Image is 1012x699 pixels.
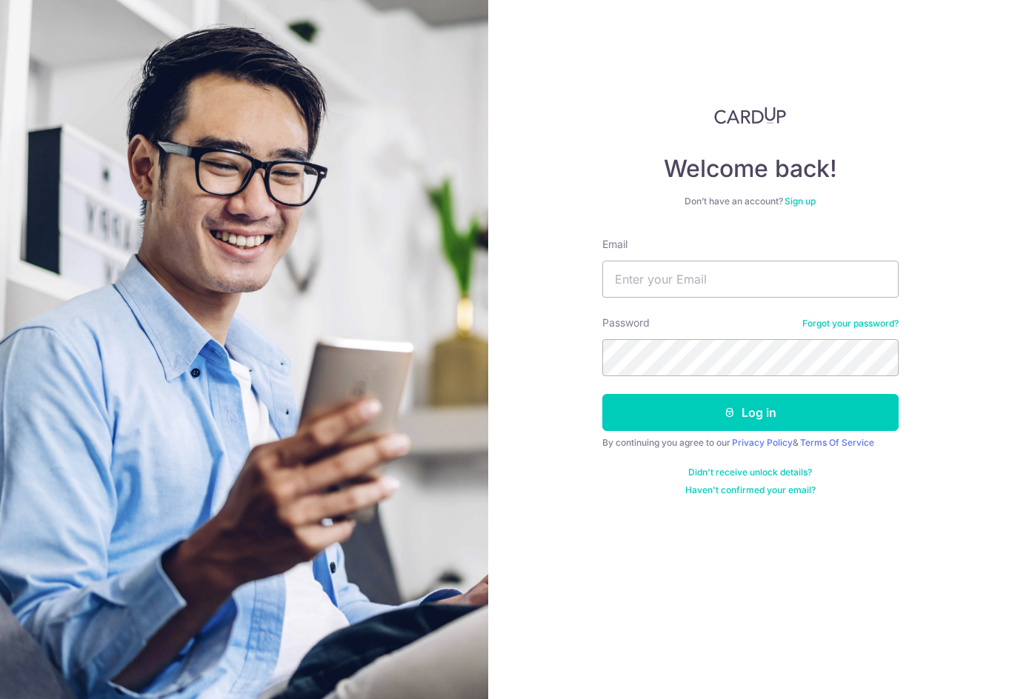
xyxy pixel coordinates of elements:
div: By continuing you agree to our & [602,437,899,449]
label: Password [602,315,650,330]
a: Privacy Policy [732,437,793,448]
img: CardUp Logo [714,107,787,124]
button: Log in [602,394,899,431]
a: Sign up [785,195,816,207]
input: Enter your Email [602,261,899,298]
label: Email [602,237,627,252]
a: Terms Of Service [800,437,874,448]
a: Forgot your password? [802,318,899,330]
a: Didn't receive unlock details? [688,466,812,478]
h4: Welcome back! [602,154,899,184]
a: Haven't confirmed your email? [685,484,816,496]
div: Don’t have an account? [602,195,899,207]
